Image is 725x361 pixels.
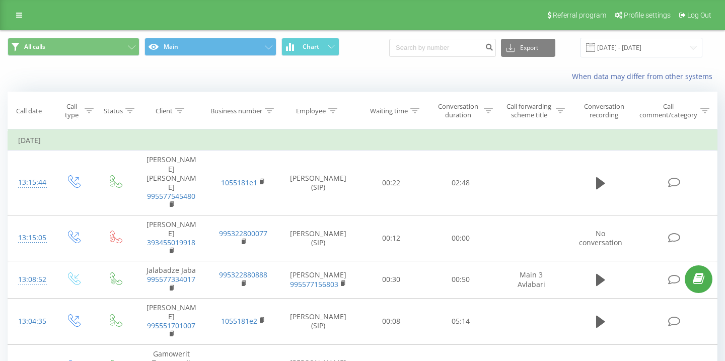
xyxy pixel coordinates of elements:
td: 00:00 [426,215,495,261]
td: 00:22 [357,151,426,215]
td: [PERSON_NAME] [135,298,207,344]
a: 995322880888 [219,270,267,279]
div: Call date [16,107,42,115]
a: 995322800077 [219,229,267,238]
button: Export [501,39,555,57]
div: Conversation recording [576,102,631,119]
span: No conversation [579,229,622,247]
td: [PERSON_NAME] (SIP) [279,151,357,215]
span: All calls [24,43,45,51]
td: [DATE] [8,130,717,151]
div: Call forwarding scheme title [504,102,553,119]
td: 00:08 [357,298,426,344]
a: 995577334017 [147,274,195,284]
span: Profile settings [624,11,671,19]
button: Main [144,38,276,56]
div: Conversation duration [435,102,481,119]
td: [PERSON_NAME] [PERSON_NAME] [135,151,207,215]
a: 1055181e2 [221,316,257,326]
iframe: Intercom live chat [691,304,715,328]
td: [PERSON_NAME] [279,261,357,299]
td: [PERSON_NAME] [135,215,207,261]
button: Chart [281,38,339,56]
td: 00:50 [426,261,495,299]
div: 13:15:05 [18,228,42,248]
div: Call type [61,102,82,119]
div: Status [104,107,123,115]
td: 00:12 [357,215,426,261]
button: All calls [8,38,139,56]
div: 13:15:44 [18,173,42,192]
input: Search by number [389,39,496,57]
div: 13:04:35 [18,312,42,331]
td: Jalabadze Jaba [135,261,207,299]
div: Business number [210,107,262,115]
div: Call comment/category [639,102,698,119]
td: 05:14 [426,298,495,344]
div: Waiting time [370,107,408,115]
div: 13:08:52 [18,270,42,290]
a: 1055181e1 [221,178,257,187]
span: Log Out [687,11,711,19]
td: Main 3 Avlabari [495,261,567,299]
a: 995577156803 [290,279,338,289]
a: 393455019918 [147,238,195,247]
span: Referral program [553,11,606,19]
td: 00:30 [357,261,426,299]
a: 995577545480 [147,191,195,201]
div: Client [156,107,173,115]
td: 02:48 [426,151,495,215]
span: Chart [303,43,319,50]
div: Employee [296,107,326,115]
a: 995551701007 [147,321,195,330]
td: [PERSON_NAME] (SIP) [279,215,357,261]
a: When data may differ from other systems [572,71,717,81]
td: [PERSON_NAME] (SIP) [279,298,357,344]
